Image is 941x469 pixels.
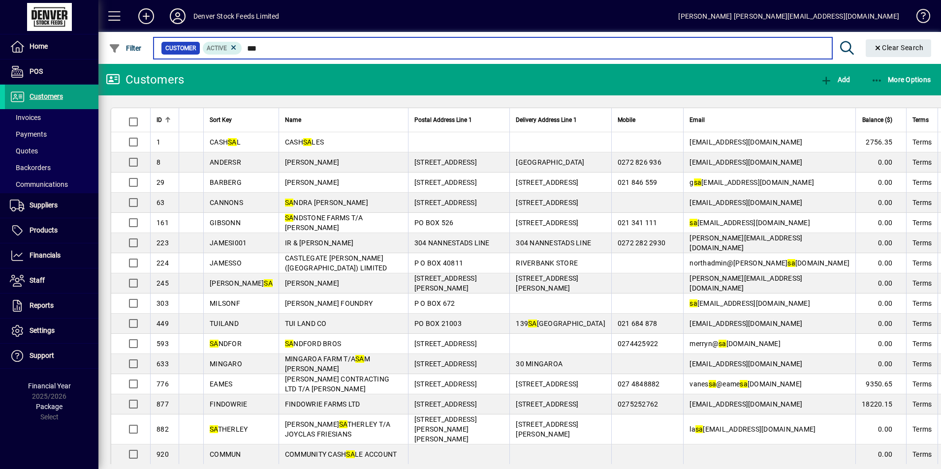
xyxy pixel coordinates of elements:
span: Terms [912,137,932,147]
span: [STREET_ADDRESS] [414,178,477,186]
td: 0.00 [855,173,906,193]
em: sa [719,340,726,348]
span: FINDOWRIE [210,400,247,408]
a: Home [5,34,98,59]
span: 1 [157,138,160,146]
span: 593 [157,340,169,348]
span: Payments [10,130,47,138]
a: Quotes [5,143,98,159]
span: NDSTONE FARMS T/A [PERSON_NAME] [285,214,363,232]
span: 0275252762 [618,400,659,408]
span: [STREET_ADDRESS] [414,360,477,368]
span: Terms [912,379,932,389]
a: Staff [5,268,98,293]
span: [STREET_ADDRESS] [516,380,578,388]
span: 021 846 559 [618,178,658,186]
span: [STREET_ADDRESS][PERSON_NAME][PERSON_NAME] [414,415,477,443]
span: [EMAIL_ADDRESS][DOMAIN_NAME] [690,219,810,227]
span: GIBSONN [210,219,241,227]
span: Communications [10,180,68,188]
span: 776 [157,380,169,388]
td: 0.00 [855,444,906,465]
button: Add [130,7,162,25]
span: 161 [157,219,169,227]
td: 0.00 [855,354,906,374]
button: Add [818,71,852,88]
span: Terms [912,424,932,434]
em: SA [228,138,237,146]
span: ID [157,115,162,125]
span: Products [30,226,58,234]
span: Customers [30,92,63,100]
span: CANNONS [210,199,243,206]
div: ID [157,115,173,125]
em: SA [528,320,537,327]
span: NDFOR [210,340,242,348]
span: PO BOX 21003 [414,320,462,327]
span: 63 [157,199,165,206]
span: Terms [912,449,932,459]
span: [PERSON_NAME][EMAIL_ADDRESS][DOMAIN_NAME] [690,274,802,292]
td: 0.00 [855,293,906,314]
span: [STREET_ADDRESS] [414,340,477,348]
span: [PERSON_NAME] [285,279,339,287]
span: 877 [157,400,169,408]
span: [PERSON_NAME] CONTRACTING LTD T/A [PERSON_NAME] [285,375,389,393]
span: northadmin@[PERSON_NAME] [DOMAIN_NAME] [690,259,849,267]
a: Reports [5,293,98,318]
span: Delivery Address Line 1 [516,115,577,125]
span: Terms [912,177,932,187]
span: Settings [30,326,55,334]
em: SA [210,340,219,348]
span: la [EMAIL_ADDRESS][DOMAIN_NAME] [690,425,816,433]
td: 0.00 [855,253,906,273]
a: POS [5,59,98,84]
em: SA [264,279,273,287]
em: sa [709,380,717,388]
span: PO BOX 526 [414,219,454,227]
div: Email [690,115,849,125]
em: sa [690,219,697,227]
em: sa [690,299,697,307]
div: Mobile [618,115,678,125]
a: Support [5,344,98,368]
span: RIVERBANK STORE [516,259,578,267]
span: 0274425922 [618,340,659,348]
a: Products [5,218,98,243]
span: [PERSON_NAME][EMAIL_ADDRESS][DOMAIN_NAME] [690,234,802,252]
span: [GEOGRAPHIC_DATA] [516,158,584,166]
span: Staff [30,276,45,284]
em: SA [285,199,294,206]
em: SA [285,340,294,348]
span: Terms [912,157,932,167]
a: Knowledge Base [909,2,929,34]
span: COMMUNITY CASH LE ACCOUNT [285,450,397,458]
span: [EMAIL_ADDRESS][DOMAIN_NAME] [690,158,802,166]
span: CASH LES [285,138,324,146]
em: SA [346,450,355,458]
span: TUI LAND CO [285,320,327,327]
td: 18220.15 [855,394,906,414]
span: IR & [PERSON_NAME] [285,239,354,247]
div: [PERSON_NAME] [PERSON_NAME][EMAIL_ADDRESS][DOMAIN_NAME] [678,8,899,24]
span: COMMUN [210,450,241,458]
span: Invoices [10,114,41,121]
td: 0.00 [855,152,906,173]
span: NDFORD BROS [285,340,341,348]
span: 0272 282 2930 [618,239,665,247]
span: Terms [912,115,929,125]
span: P O BOX 672 [414,299,455,307]
span: Reports [30,301,54,309]
em: SA [339,420,347,428]
span: [PERSON_NAME] FOUNDRY [285,299,373,307]
a: Suppliers [5,193,98,218]
td: 0.00 [855,273,906,293]
span: Support [30,352,54,359]
span: [PERSON_NAME] [285,158,339,166]
button: Profile [162,7,193,25]
td: 2756.35 [855,132,906,152]
div: Customers [106,72,184,88]
td: 0.00 [855,193,906,213]
a: Invoices [5,109,98,126]
span: 449 [157,320,169,327]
